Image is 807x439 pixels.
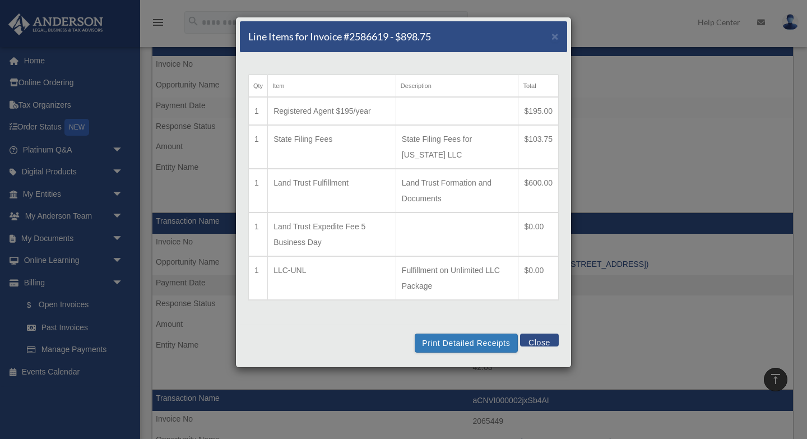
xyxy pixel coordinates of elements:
[248,30,431,44] h5: Line Items for Invoice #2586619 - $898.75
[551,30,559,42] button: Close
[396,75,518,98] th: Description
[518,125,559,169] td: $103.75
[249,75,268,98] th: Qty
[520,334,559,346] button: Close
[268,75,396,98] th: Item
[415,334,517,353] button: Print Detailed Receipts
[518,169,559,212] td: $600.00
[249,125,268,169] td: 1
[268,125,396,169] td: State Filing Fees
[249,97,268,125] td: 1
[249,212,268,256] td: 1
[518,212,559,256] td: $0.00
[268,97,396,125] td: Registered Agent $195/year
[268,256,396,300] td: LLC-UNL
[396,256,518,300] td: Fulfillment on Unlimited LLC Package
[518,97,559,125] td: $195.00
[268,212,396,256] td: Land Trust Expedite Fee 5 Business Day
[249,256,268,300] td: 1
[551,30,559,43] span: ×
[268,169,396,212] td: Land Trust Fulfillment
[249,169,268,212] td: 1
[518,256,559,300] td: $0.00
[518,75,559,98] th: Total
[396,125,518,169] td: State Filing Fees for [US_STATE] LLC
[396,169,518,212] td: Land Trust Formation and Documents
